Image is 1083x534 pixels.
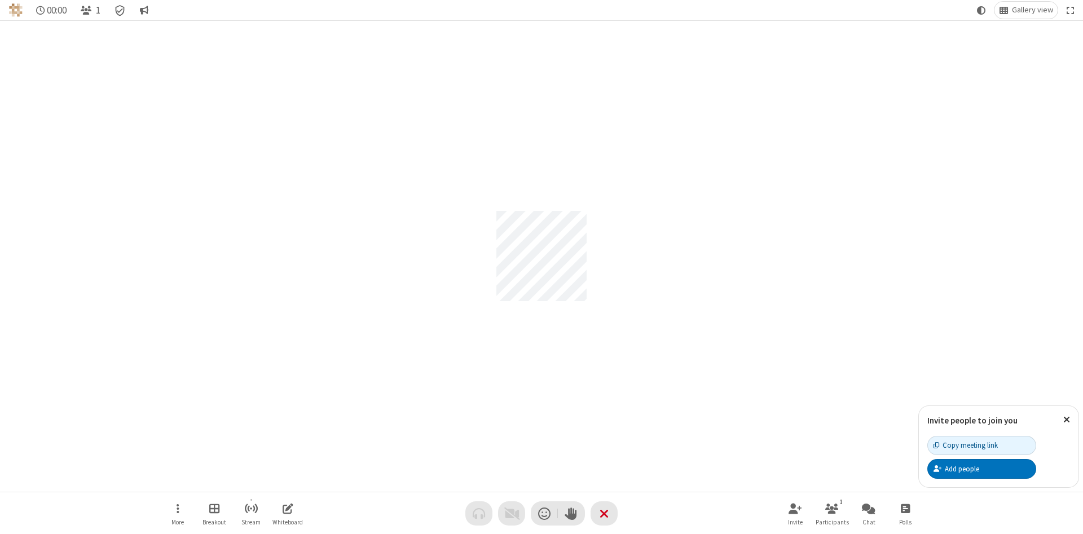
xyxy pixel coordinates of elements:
[899,519,912,526] span: Polls
[32,2,72,19] div: Timer
[837,497,846,507] div: 1
[234,497,268,529] button: Start streaming
[852,497,886,529] button: Open chat
[202,519,226,526] span: Breakout
[816,519,849,526] span: Participants
[927,436,1036,455] button: Copy meeting link
[1012,6,1053,15] span: Gallery view
[161,497,195,529] button: Open menu
[76,2,105,19] button: Open participant list
[9,3,23,17] img: QA Selenium DO NOT DELETE OR CHANGE
[591,501,618,526] button: End or leave meeting
[531,501,558,526] button: Send a reaction
[927,415,1018,426] label: Invite people to join you
[498,501,525,526] button: Video
[972,2,990,19] button: Using system theme
[197,497,231,529] button: Manage Breakout Rooms
[271,497,305,529] button: Open shared whiteboard
[96,5,100,16] span: 1
[558,501,585,526] button: Raise hand
[109,2,131,19] div: Meeting details Encryption enabled
[171,519,184,526] span: More
[135,2,153,19] button: Conversation
[888,497,922,529] button: Open poll
[788,519,803,526] span: Invite
[994,2,1058,19] button: Change layout
[47,5,67,16] span: 00:00
[927,459,1036,478] button: Add people
[241,519,261,526] span: Stream
[862,519,875,526] span: Chat
[272,519,303,526] span: Whiteboard
[778,497,812,529] button: Invite participants (Alt+I)
[1062,2,1079,19] button: Fullscreen
[815,497,849,529] button: Open participant list
[934,440,998,451] div: Copy meeting link
[465,501,492,526] button: Audio problem - check your Internet connection or call by phone
[1055,406,1078,434] button: Close popover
